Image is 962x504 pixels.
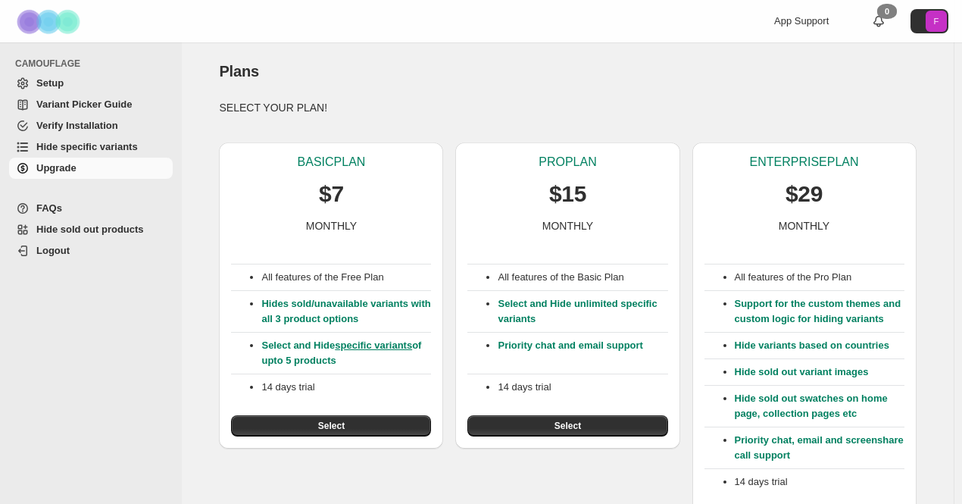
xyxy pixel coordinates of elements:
[36,141,138,152] span: Hide specific variants
[9,158,173,179] a: Upgrade
[306,218,357,233] p: MONTHLY
[877,4,897,19] div: 0
[926,11,947,32] span: Avatar with initials F
[36,245,70,256] span: Logout
[871,14,886,29] a: 0
[335,340,412,351] a: specific variants
[498,296,667,327] p: Select and Hide unlimited specific variants
[261,270,431,285] p: All features of the Free Plan
[231,415,431,437] button: Select
[9,94,173,115] a: Variant Picker Guide
[498,380,667,395] p: 14 days trial
[261,338,431,368] p: Select and Hide of upto 5 products
[219,63,258,80] span: Plans
[539,155,596,170] p: PRO PLAN
[9,219,173,240] a: Hide sold out products
[498,338,667,368] p: Priority chat and email support
[735,338,904,353] p: Hide variants based on countries
[36,77,64,89] span: Setup
[261,296,431,327] p: Hides sold/unavailable variants with all 3 product options
[910,9,948,33] button: Avatar with initials F
[735,270,904,285] p: All features of the Pro Plan
[15,58,174,70] span: CAMOUFLAGE
[9,240,173,261] a: Logout
[786,179,823,209] p: $29
[934,17,939,26] text: F
[36,202,62,214] span: FAQs
[749,155,858,170] p: ENTERPRISE PLAN
[219,100,916,115] p: SELECT YOUR PLAN!
[9,136,173,158] a: Hide specific variants
[735,474,904,490] p: 14 days trial
[554,420,581,432] span: Select
[774,15,829,27] span: App Support
[549,179,586,209] p: $15
[735,391,904,421] p: Hide sold out swatches on home page, collection pages etc
[467,415,667,437] button: Select
[36,162,77,174] span: Upgrade
[735,365,904,380] p: Hide sold out variant images
[9,198,173,219] a: FAQs
[261,380,431,395] p: 14 days trial
[9,115,173,136] a: Verify Installation
[12,1,88,42] img: Camouflage
[498,270,667,285] p: All features of the Basic Plan
[779,218,829,233] p: MONTHLY
[36,224,144,235] span: Hide sold out products
[319,179,344,209] p: $7
[735,433,904,463] p: Priority chat, email and screenshare call support
[735,296,904,327] p: Support for the custom themes and custom logic for hiding variants
[318,420,345,432] span: Select
[542,218,593,233] p: MONTHLY
[298,155,366,170] p: BASIC PLAN
[9,73,173,94] a: Setup
[36,99,132,110] span: Variant Picker Guide
[36,120,118,131] span: Verify Installation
